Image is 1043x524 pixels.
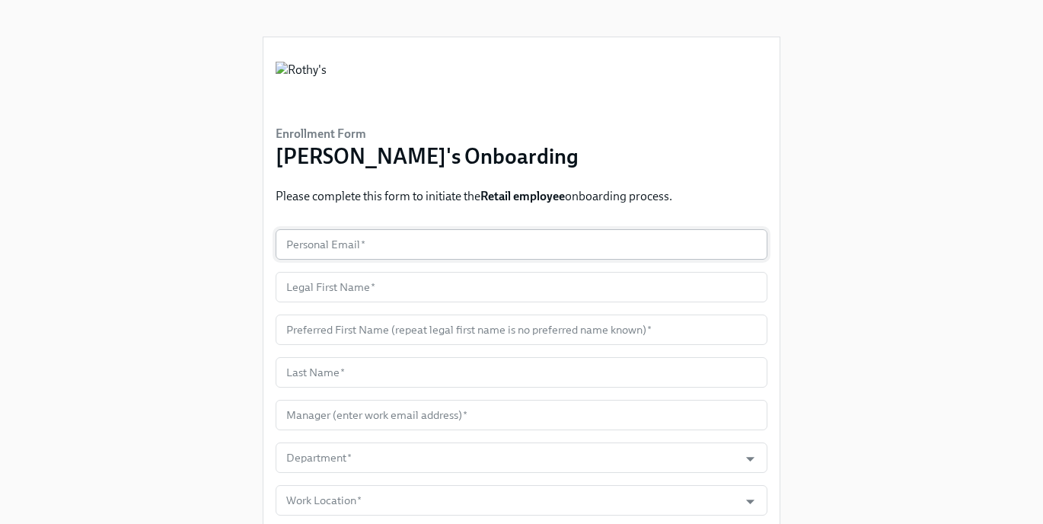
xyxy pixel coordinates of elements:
button: Open [738,447,762,471]
strong: Retail employee [480,189,565,203]
p: Please complete this form to initiate the onboarding process. [276,188,672,205]
img: Rothy's [276,62,327,107]
button: Open [738,490,762,513]
h3: [PERSON_NAME]'s Onboarding [276,142,579,170]
h6: Enrollment Form [276,126,579,142]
